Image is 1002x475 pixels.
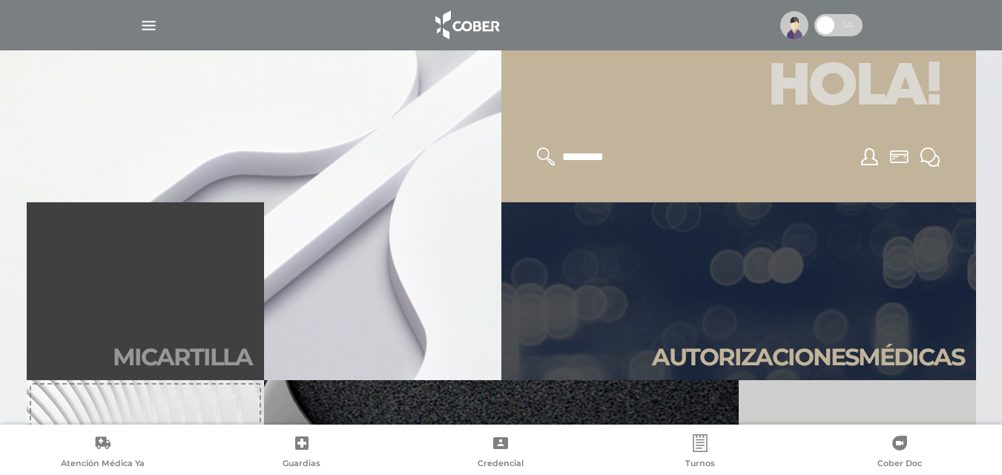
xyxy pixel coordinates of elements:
[780,11,808,39] img: profile-placeholder.svg
[800,434,999,472] a: Cober Doc
[3,434,202,472] a: Atención Médica Ya
[427,7,505,43] img: logo_cober_home-white.png
[601,434,800,472] a: Turnos
[401,434,601,472] a: Credencial
[113,343,252,371] h2: Mi car tilla
[685,458,715,471] span: Turnos
[501,202,976,380] a: Autorizacionesmédicas
[519,47,958,130] h1: Hola!
[61,458,145,471] span: Atención Médica Ya
[877,458,922,471] span: Cober Doc
[27,202,264,380] a: Micartilla
[478,458,524,471] span: Credencial
[139,16,158,35] img: Cober_menu-lines-white.svg
[652,343,964,371] h2: Autori zaciones médicas
[283,458,320,471] span: Guardias
[202,434,402,472] a: Guardias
